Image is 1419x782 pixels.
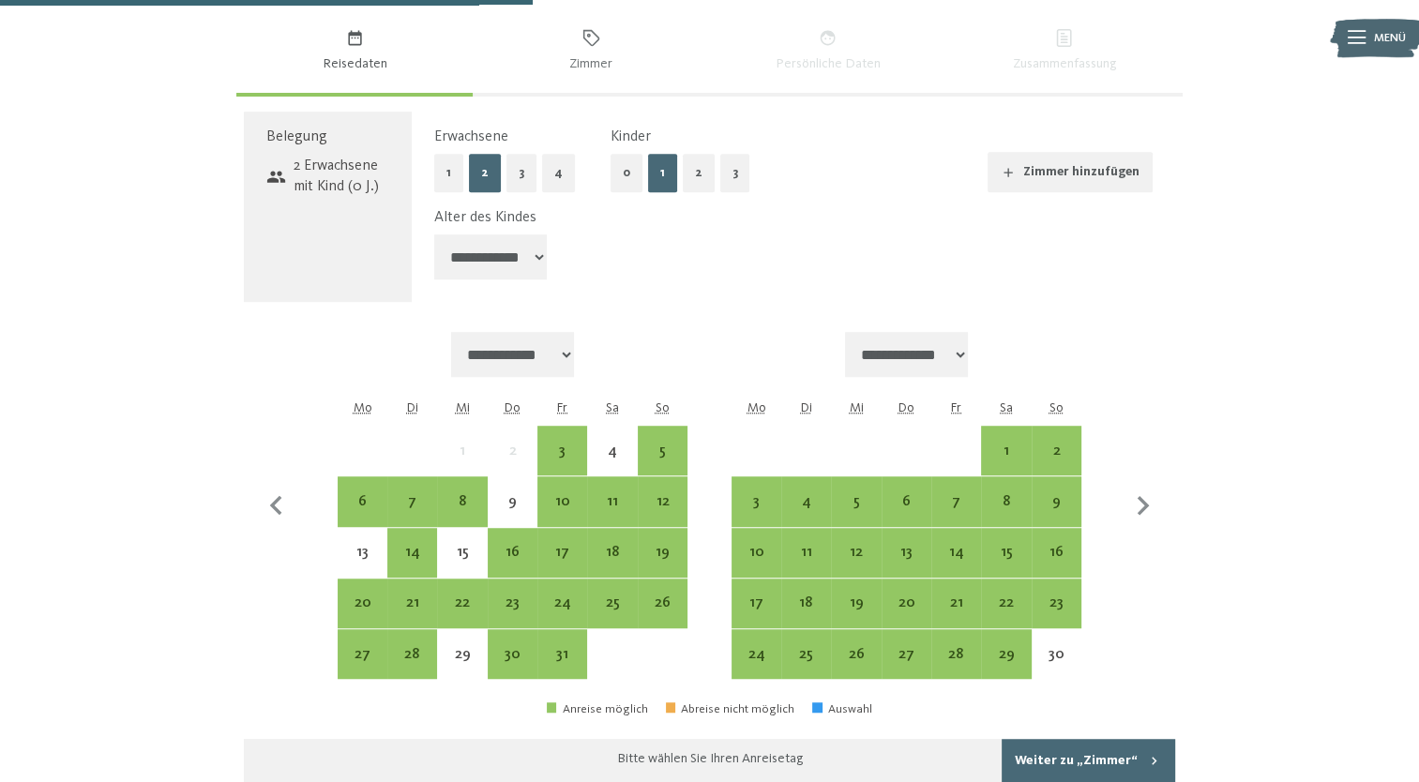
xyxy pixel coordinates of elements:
[389,595,435,641] div: 21
[783,494,829,540] div: 4
[933,545,979,591] div: 14
[931,476,981,526] div: Fri Nov 07 2025
[933,494,979,540] div: 7
[338,629,387,679] div: Mon Oct 27 2025
[981,629,1031,679] div: Anreise möglich
[266,156,389,198] span: 2 Erwachsene mit Kind (0 J.)
[1032,579,1081,628] div: Anreise möglich
[640,545,686,591] div: 19
[733,545,779,591] div: 10
[638,476,687,526] div: Anreise möglich
[1032,528,1081,578] div: Sun Nov 16 2025
[537,579,587,628] div: Fri Oct 24 2025
[638,476,687,526] div: Sun Oct 12 2025
[437,426,487,475] div: Anreise nicht möglich
[387,629,437,679] div: Anreise möglich
[439,494,485,540] div: 8
[981,579,1031,628] div: Anreise möglich
[488,426,537,475] div: Anreise nicht möglich
[338,476,387,526] div: Anreise möglich
[783,647,829,693] div: 25
[732,629,781,679] div: Anreise möglich
[933,595,979,641] div: 21
[340,647,385,693] div: 27
[882,579,931,628] div: Thu Nov 20 2025
[883,647,929,693] div: 27
[951,401,961,414] abbr: Freitag
[1049,401,1064,414] abbr: Sonntag
[783,595,829,641] div: 18
[488,426,537,475] div: Thu Oct 02 2025
[439,545,485,591] div: 15
[931,476,981,526] div: Anreise möglich
[488,476,537,526] div: Thu Oct 09 2025
[931,629,981,679] div: Anreise möglich
[981,528,1031,578] div: Anreise möglich
[801,401,812,414] abbr: Dienstag
[882,629,931,679] div: Thu Nov 27 2025
[723,54,932,73] span: Persönliche Daten
[732,528,781,578] div: Mon Nov 10 2025
[640,444,686,489] div: 5
[340,545,385,591] div: 13
[732,476,781,526] div: Mon Nov 03 2025
[490,494,536,540] div: 9
[831,629,881,679] div: Anreise möglich
[340,595,385,641] div: 20
[257,332,296,680] button: Vorheriger Monat
[387,579,437,628] div: Anreise möglich
[249,54,459,73] span: Reisedaten
[850,401,864,414] abbr: Mittwoch
[931,579,981,628] div: Fri Nov 21 2025
[883,595,929,641] div: 20
[640,595,686,641] div: 26
[437,629,487,679] div: Anreise nicht möglich
[747,401,765,414] abbr: Montag
[611,154,642,192] button: 0
[434,207,1137,228] div: Alter des Kindes
[539,545,585,591] div: 17
[882,629,931,679] div: Anreise möglich
[587,528,637,578] div: Sat Oct 18 2025
[389,647,435,693] div: 28
[490,545,536,591] div: 16
[720,154,750,192] button: 3
[389,545,435,591] div: 14
[338,476,387,526] div: Mon Oct 06 2025
[488,528,537,578] div: Thu Oct 16 2025
[1032,426,1081,475] div: Sun Nov 02 2025
[488,579,537,628] div: Anreise möglich
[931,629,981,679] div: Fri Nov 28 2025
[606,401,619,414] abbr: Samstag
[638,426,687,475] div: Sun Oct 05 2025
[638,528,687,578] div: Anreise möglich
[487,54,696,73] span: Zimmer
[831,528,881,578] div: Wed Nov 12 2025
[589,494,635,540] div: 11
[537,426,587,475] div: Anreise möglich
[983,545,1029,591] div: 15
[638,579,687,628] div: Anreise möglich
[833,647,879,693] div: 26
[490,647,536,693] div: 30
[983,647,1029,693] div: 29
[338,528,387,578] div: Anreise nicht möglich
[387,476,437,526] div: Anreise möglich
[505,401,521,414] abbr: Donnerstag
[640,494,686,540] div: 12
[439,595,485,641] div: 22
[781,476,831,526] div: Anreise möglich
[587,476,637,526] div: Anreise möglich
[437,579,487,628] div: Anreise möglich
[456,401,470,414] abbr: Mittwoch
[611,129,651,144] span: Kinder
[1032,476,1081,526] div: Anreise möglich
[656,401,670,414] abbr: Sonntag
[1032,528,1081,578] div: Anreise möglich
[781,476,831,526] div: Tue Nov 04 2025
[537,476,587,526] div: Fri Oct 10 2025
[434,129,508,144] span: Erwachsene
[389,494,435,540] div: 7
[437,528,487,578] div: Wed Oct 15 2025
[589,595,635,641] div: 25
